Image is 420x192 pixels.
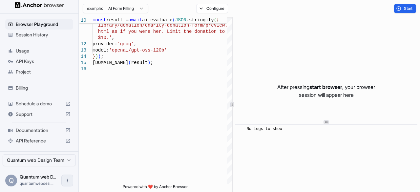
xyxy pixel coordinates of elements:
span: API Reference [16,138,63,144]
span: ) [98,54,101,59]
span: ; [150,60,153,65]
span: No logs to show [247,127,282,131]
div: 15 [79,60,86,66]
div: API Keys [5,56,73,67]
span: ( [214,17,217,23]
div: 14 [79,53,86,60]
span: Billing [16,85,71,91]
span: [DOMAIN_NAME] [93,60,128,65]
div: Q [5,175,17,186]
span: ) [148,60,150,65]
button: Open menu [61,175,73,186]
span: provider: [93,41,117,47]
div: Schedule a demo [5,98,73,109]
span: Powered with ❤️ by Anchor Browser [123,184,188,192]
div: 16 [79,66,86,72]
div: API Reference [5,136,73,146]
span: Usage [16,48,71,54]
span: const [93,17,106,23]
p: After pressing , your browser session will appear here [277,83,375,99]
span: Quantum web Design [20,174,56,180]
span: ) [95,54,98,59]
span: Start [404,6,413,11]
span: model: [93,48,109,53]
span: Schedule a demo [16,100,63,107]
span: await [128,17,142,23]
div: Session History [5,30,73,40]
span: html as if you were her. Limit the donation to [98,29,225,34]
span: , [134,41,136,47]
span: result [131,60,148,65]
div: Usage [5,46,73,56]
button: Configure [196,4,228,13]
img: Anchor Logo [15,2,64,8]
span: library/donation/charity-donation-form/preview. [98,23,228,28]
button: Start [394,4,416,13]
span: ( [128,60,131,65]
div: Support [5,109,73,119]
div: Billing [5,83,73,93]
span: Documentation [16,127,63,134]
span: $10.' [98,35,112,40]
span: JSON [175,17,186,23]
span: quantumwebdesign9@gmail.com [20,181,53,186]
span: Browser Playground [16,21,71,28]
span: Support [16,111,63,117]
span: 'groq' [117,41,134,47]
div: Documentation [5,125,73,136]
span: API Keys [16,58,71,65]
span: Project [16,69,71,75]
span: 10 [79,17,86,24]
span: start browser [309,84,342,90]
span: ; [101,54,103,59]
span: ai.evaluate [142,17,172,23]
span: } [93,54,95,59]
div: 13 [79,47,86,53]
span: .stringify [186,17,214,23]
span: Session History [16,32,71,38]
span: result = [106,17,128,23]
span: example: [87,6,103,11]
div: 12 [79,41,86,47]
div: Browser Playground [5,19,73,30]
span: ( [173,17,175,23]
span: 'openai/gpt-oss-120b' [109,48,167,53]
span: , [112,35,115,40]
div: Project [5,67,73,77]
span: { [217,17,219,23]
span: ​ [239,126,242,132]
